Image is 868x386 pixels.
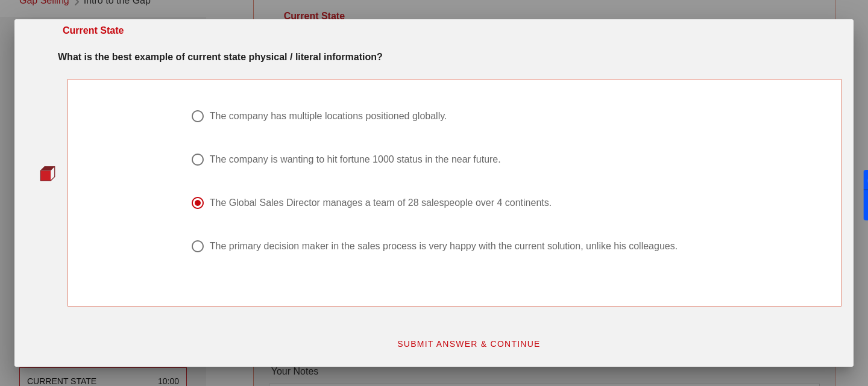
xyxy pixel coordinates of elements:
[387,333,550,355] button: SUBMIT ANSWER & CONTINUE
[210,154,501,166] div: The company is wanting to hit fortune 1000 status in the near future.
[58,52,383,62] strong: What is the best example of current state physical / literal information?
[397,339,541,349] span: SUBMIT ANSWER & CONTINUE
[40,166,55,181] img: question-bullet-actve.png
[63,23,124,38] div: Current State
[210,240,678,252] div: The primary decision maker in the sales process is very happy with the current solution, unlike h...
[210,110,447,122] div: The company has multiple locations positioned globally.
[210,197,552,209] div: The Global Sales Director manages a team of 28 salespeople over 4 continents.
